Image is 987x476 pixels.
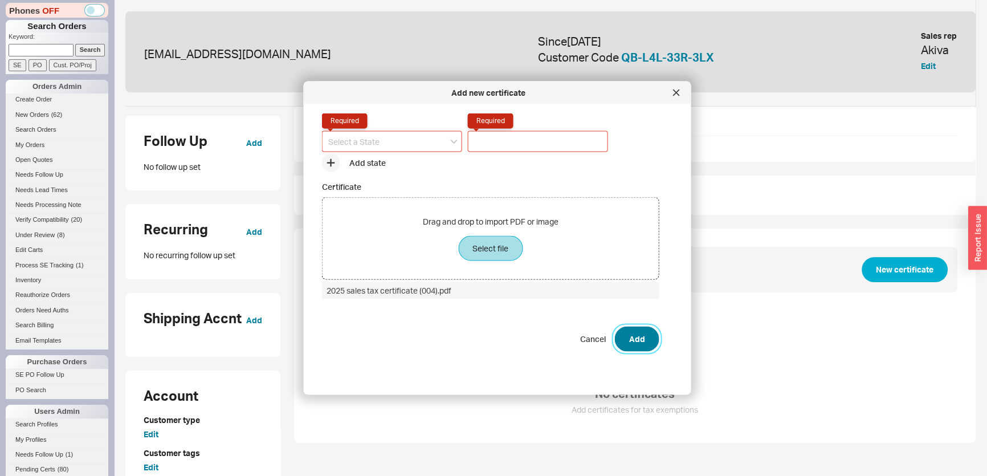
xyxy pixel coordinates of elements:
[921,32,957,40] h5: Sales rep
[468,113,513,129] div: Required
[322,131,462,152] input: Select a State
[71,216,83,223] span: ( 20 )
[9,32,108,44] p: Keyword:
[6,229,108,241] a: Under Review(8)
[921,60,936,72] button: Edit
[876,263,933,276] span: New certificate
[472,242,508,255] span: Select file
[15,201,81,208] span: Needs Processing Note
[6,199,108,211] a: Needs Processing Note
[6,244,108,256] a: Edit Carts
[246,137,262,149] button: Add
[76,262,83,268] span: ( 1 )
[51,111,63,118] span: ( 62 )
[49,59,96,71] input: Cust. PO/Proj
[621,52,714,63] button: QB-L4L-33R-3LX
[144,134,207,148] h1: Follow Up
[538,52,714,63] h3: Customer Code
[58,466,69,473] span: ( 80 )
[144,161,262,173] div: No follow up set
[9,59,26,71] input: SE
[6,319,108,331] a: Search Billing
[144,250,262,261] div: No recurring follow up set
[6,418,108,430] a: Search Profiles
[15,171,63,178] span: Needs Follow Up
[15,111,49,118] span: New Orders
[15,216,69,223] span: Verify Compatibility
[322,181,659,193] div: Certificate
[6,463,108,475] a: Pending Certs(80)
[66,451,73,458] span: ( 1 )
[6,214,108,226] a: Verify Compatibility(20)
[6,3,108,18] div: Phones
[246,226,262,238] button: Add
[580,333,606,345] span: Cancel
[862,257,948,282] button: New certificate
[327,286,451,296] span: 2025 sales tax certificate (004).pdf
[144,449,262,457] h5: Customer tags
[6,93,108,105] a: Create Order
[322,113,368,129] div: Required
[6,384,108,396] a: PO Search
[312,388,957,400] h2: No certificates
[451,140,458,144] svg: open menu
[144,222,208,236] h1: Recurring
[144,416,262,424] h5: Customer type
[6,274,108,286] a: Inventory
[144,429,158,440] button: Edit
[15,262,74,268] span: Process SE Tracking
[6,355,108,369] div: Purchase Orders
[6,20,108,32] h1: Search Orders
[6,335,108,347] a: Email Templates
[312,404,957,416] div: Add certificates for tax exemptions
[144,48,331,60] h3: [EMAIL_ADDRESS][DOMAIN_NAME]
[458,236,523,261] button: Select file
[42,5,59,17] span: OFF
[144,311,242,325] h1: Shipping Accnt
[6,304,108,316] a: Orders Need Auths
[468,116,608,127] span: Tax ID
[615,327,659,352] button: Add
[921,44,957,56] h3: Akiva
[538,36,714,47] h3: Since [DATE]
[349,157,386,169] div: Add state
[15,231,55,238] span: Under Review
[6,139,108,151] a: My Orders
[468,131,608,152] input: Tax IDRequired
[144,462,158,473] button: Edit
[6,109,108,121] a: New Orders(62)
[15,451,63,458] span: Needs Follow Up
[309,87,667,99] div: Add new certificate
[6,434,108,446] a: My Profiles
[6,369,108,381] a: SE PO Follow Up
[621,50,714,64] a: QB-L4L-33R-3LX
[6,449,108,461] a: Needs Follow Up(1)
[6,259,108,271] a: Process SE Tracking(1)
[6,184,108,196] a: Needs Lead Times
[6,169,108,181] a: Needs Follow Up
[15,466,55,473] span: Pending Certs
[75,44,105,56] input: Search
[6,405,108,418] div: Users Admin
[6,289,108,301] a: Reauthorize Orders
[57,231,64,238] span: ( 8 )
[6,80,108,93] div: Orders Admin
[144,389,262,402] h1: Account
[28,59,47,71] input: PO
[246,315,262,326] button: Add
[341,215,641,227] div: Drag and drop to import PDF or image
[6,154,108,166] a: Open Quotes
[6,124,108,136] a: Search Orders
